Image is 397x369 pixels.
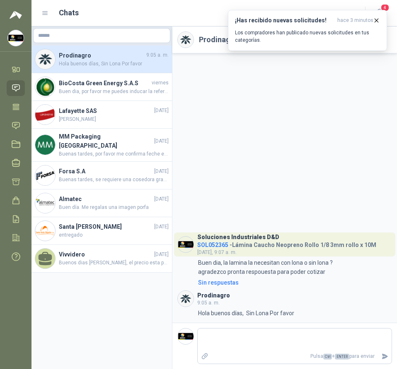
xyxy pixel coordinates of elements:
[31,189,172,217] a: Company LogoAlmatec[DATE]Buen día. Me regalas una imagen porfa
[154,168,169,175] span: [DATE]
[197,235,279,240] h3: Soluciones Industriales D&D
[59,204,169,211] span: Buen día. Me regalas una imagen porfa
[228,10,387,51] button: ¡Has recibido nuevas solicitudes!hace 3 minutos Los compradores han publicado nuevas solicitudes ...
[59,51,145,60] h4: Prodinagro
[59,7,79,19] h1: Chats
[378,349,392,364] button: Enviar
[235,29,380,44] p: Los compradores han publicado nuevas solicitudes en tus categorías.
[212,349,378,364] p: Pulsa + para enviar
[198,258,334,276] p: Buen dia, la lamina la necesitan con lona o sin lona ? agradezco pronta respouesta para poder cot...
[35,135,55,155] img: Company Logo
[31,162,172,189] a: Company LogoForsa S.A[DATE]Buenas tardes, se requiere una cosedora grande, Idustrial, pienso que ...
[154,137,169,145] span: [DATE]
[178,291,194,307] img: Company Logo
[59,60,169,68] span: Hola buenos días, Sin Lona Por favor
[198,309,294,318] p: Hola buenos días, Sin Lona Por favor
[59,132,153,150] h4: MM Packaging [GEOGRAPHIC_DATA]
[152,79,169,87] span: viernes
[198,278,239,287] div: Sin respuestas
[31,101,172,129] a: Company LogoLafayette SAS[DATE][PERSON_NAME]
[337,17,373,24] span: hace 3 minutos
[178,32,194,48] img: Company Logo
[154,107,169,115] span: [DATE]
[31,46,172,73] a: Company LogoProdinagro9:05 a. m.Hola buenos días, Sin Lona Por favor
[198,349,212,364] label: Adjuntar archivos
[59,176,169,184] span: Buenas tardes, se requiere una cosedora grande, Idustrial, pienso que la cotizada no es lo que ne...
[59,150,169,158] span: Buenas tardes, por favor me confirma feche estimada del llegada del equipo. gracias.
[197,242,228,248] span: SOL052365
[59,194,153,204] h4: Almatec
[59,115,169,123] span: [PERSON_NAME]
[178,328,194,344] img: Company Logo
[235,17,334,24] h3: ¡Has recibido nuevas solicitudes!
[199,34,238,46] h2: Prodinagro
[59,259,169,267] span: Buenos dias [PERSON_NAME], el precio esta por 3 metros..
[35,49,55,69] img: Company Logo
[335,354,349,359] span: ENTER
[59,231,169,239] span: entregado
[35,77,55,97] img: Company Logo
[372,6,387,21] button: 4
[35,221,55,241] img: Company Logo
[154,223,169,231] span: [DATE]
[8,30,24,46] img: Company Logo
[35,165,55,185] img: Company Logo
[154,195,169,203] span: [DATE]
[197,249,237,255] span: [DATE], 9:07 a. m.
[59,79,150,88] h4: BioCosta Green Energy S.A.S
[59,250,153,259] h4: Vivvidero
[35,105,55,125] img: Company Logo
[31,73,172,101] a: Company LogoBioCosta Green Energy S.A.SviernesBuen dia, por favor me puedes inducar la referencia...
[323,354,332,359] span: Ctrl
[197,240,376,247] h4: - Lámina Caucho Neopreno Rollo 1/8 3mm rollo x 10M
[59,106,153,115] h4: Lafayette SAS
[178,237,194,252] img: Company Logo
[10,10,22,20] img: Logo peakr
[59,222,153,231] h4: Santa [PERSON_NAME]
[154,251,169,259] span: [DATE]
[31,217,172,245] a: Company LogoSanta [PERSON_NAME][DATE]entregado
[31,245,172,273] a: Vivvidero[DATE]Buenos dias [PERSON_NAME], el precio esta por 3 metros..
[146,51,169,59] span: 9:05 a. m.
[196,278,392,287] a: Sin respuestas
[380,4,390,12] span: 4
[59,167,153,176] h4: Forsa S.A
[197,293,230,298] h3: Prodinagro
[59,88,169,96] span: Buen dia, por favor me puedes inducar la referencia de la pulidora? para poderte cotizar Muchas g...
[35,193,55,213] img: Company Logo
[197,300,220,306] span: 9:05 a. m.
[31,129,172,162] a: Company LogoMM Packaging [GEOGRAPHIC_DATA][DATE]Buenas tardes, por favor me confirma feche estima...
